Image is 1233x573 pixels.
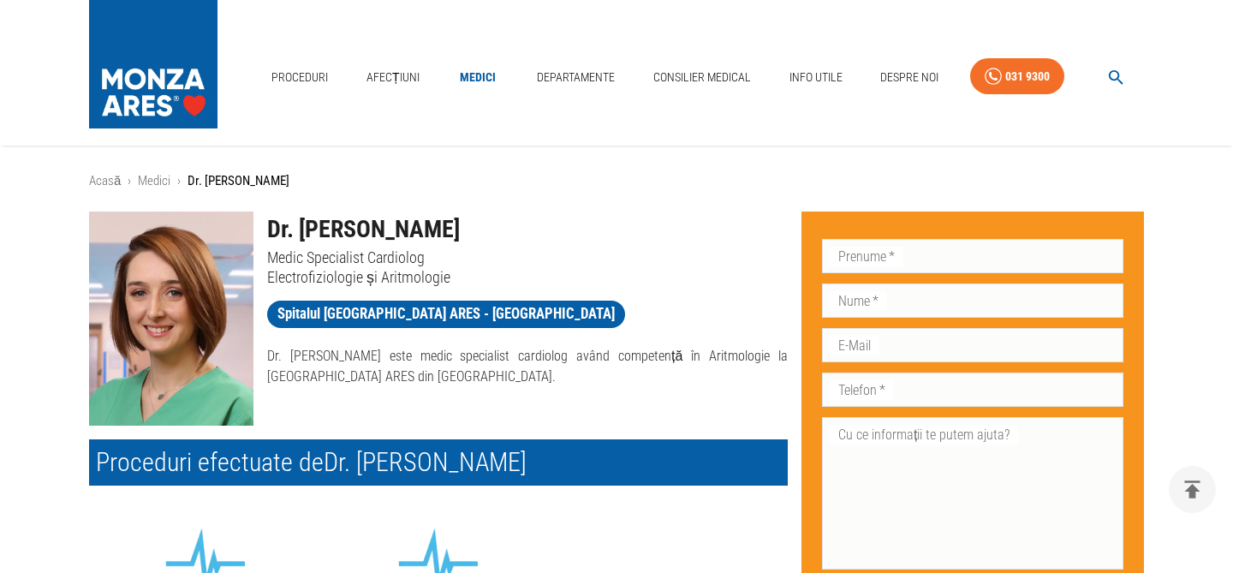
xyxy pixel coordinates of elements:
[360,60,426,95] a: Afecțiuni
[1169,466,1216,513] button: delete
[267,301,625,328] a: Spitalul [GEOGRAPHIC_DATA] ARES - [GEOGRAPHIC_DATA]
[89,439,788,486] h2: Proceduri efectuate de Dr. [PERSON_NAME]
[138,173,170,188] a: Medici
[89,212,253,426] img: Dr. Iulia Popa
[177,171,181,191] li: ›
[873,60,945,95] a: Despre Noi
[267,212,788,248] h1: Dr. [PERSON_NAME]
[267,303,625,325] span: Spitalul [GEOGRAPHIC_DATA] ARES - [GEOGRAPHIC_DATA]
[267,248,788,267] p: Medic Specialist Cardiolog
[89,171,1144,191] nav: breadcrumb
[265,60,335,95] a: Proceduri
[267,267,788,287] p: Electrofiziologie și Aritmologie
[530,60,622,95] a: Departamente
[89,173,121,188] a: Acasă
[646,60,758,95] a: Consilier Medical
[128,171,131,191] li: ›
[970,58,1064,95] a: 031 9300
[267,346,788,387] p: Dr. [PERSON_NAME] este medic specialist cardiolog având competență în Aritmologie la [GEOGRAPHIC_...
[188,171,289,191] p: Dr. [PERSON_NAME]
[1005,66,1050,87] div: 031 9300
[450,60,505,95] a: Medici
[783,60,849,95] a: Info Utile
